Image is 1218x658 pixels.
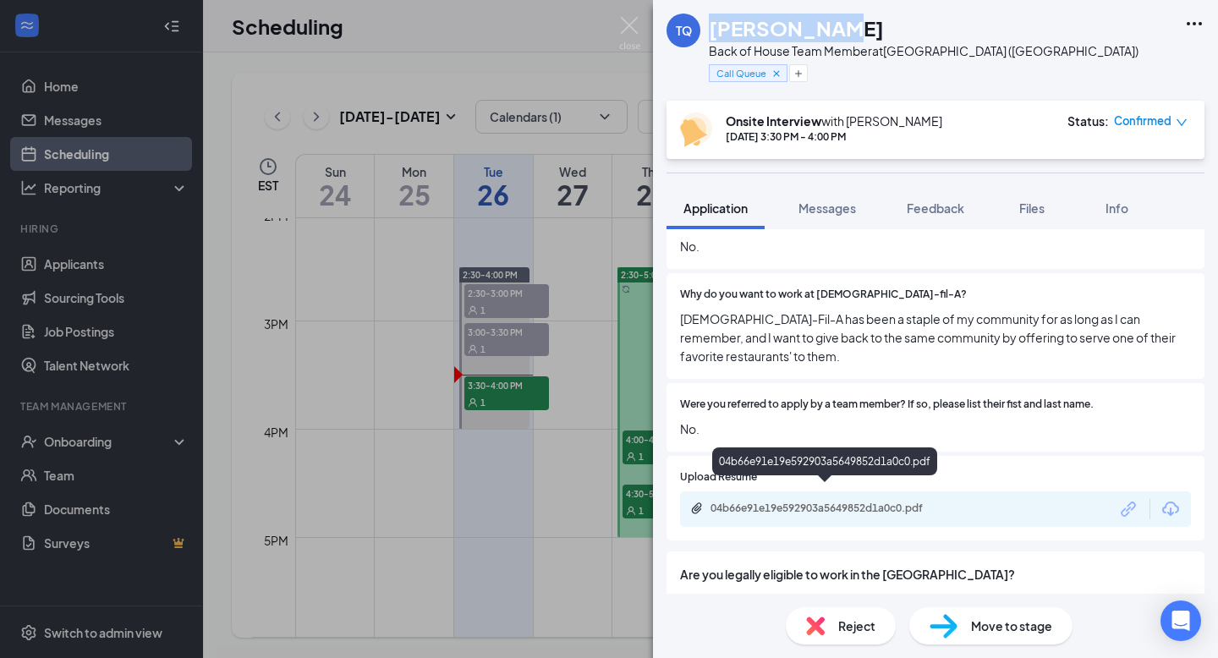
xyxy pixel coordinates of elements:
[680,310,1191,365] span: [DEMOGRAPHIC_DATA]-Fil-A has been a staple of my community for as long as I can remember, and I w...
[726,112,942,129] div: with [PERSON_NAME]
[709,42,1138,59] div: Back of House Team Member at [GEOGRAPHIC_DATA] ([GEOGRAPHIC_DATA])
[698,590,771,609] span: yes (Correct)
[710,502,947,515] div: 04b66e91e19e592903a5649852d1a0c0.pdf
[690,502,704,515] svg: Paperclip
[789,64,808,82] button: Plus
[680,469,757,485] span: Upload Resume
[712,447,937,475] div: 04b66e91e19e592903a5649852d1a0c0.pdf
[1019,200,1045,216] span: Files
[680,397,1094,413] span: Were you referred to apply by a team member? If so, please list their fist and last name.
[680,287,967,303] span: Why do you want to work at [DEMOGRAPHIC_DATA]-fil-A?
[1106,200,1128,216] span: Info
[1114,112,1171,129] span: Confirmed
[1160,600,1201,641] div: Open Intercom Messenger
[726,129,942,144] div: [DATE] 3:30 PM - 4:00 PM
[1067,112,1109,129] div: Status :
[838,617,875,635] span: Reject
[680,565,1191,584] span: Are you legally eligible to work in the [GEOGRAPHIC_DATA]?
[680,237,1191,255] span: No.
[1160,499,1181,519] svg: Download
[680,419,1191,438] span: No.
[716,66,766,80] span: Call Queue
[971,617,1052,635] span: Move to stage
[676,22,692,39] div: TQ
[793,69,804,79] svg: Plus
[1176,117,1188,129] span: down
[683,200,748,216] span: Application
[907,200,964,216] span: Feedback
[690,502,964,518] a: Paperclip04b66e91e19e592903a5649852d1a0c0.pdf
[709,14,884,42] h1: [PERSON_NAME]
[1184,14,1204,34] svg: Ellipses
[726,113,821,129] b: Onsite Interview
[771,68,782,80] svg: Cross
[798,200,856,216] span: Messages
[1118,498,1140,520] svg: Link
